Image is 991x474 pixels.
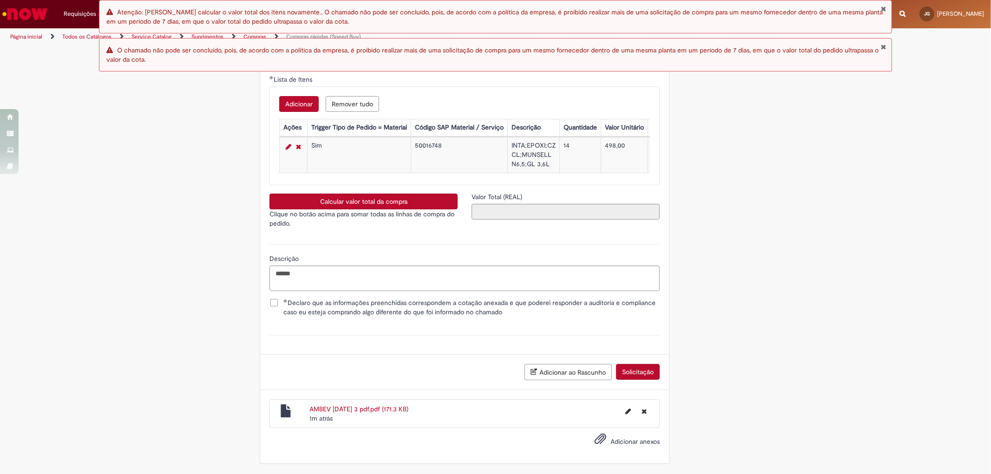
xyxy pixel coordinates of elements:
[620,404,637,419] button: Editar nome de arquivo AMBEV 27-08-2025 3 pdf.pdf
[269,194,458,209] button: Calcular valor total da compra
[62,33,112,40] a: Todos os Catálogos
[10,33,42,40] a: Página inicial
[308,137,411,173] td: Sim
[1,5,49,23] img: ServiceNow
[411,119,508,136] th: Código SAP Material / Serviço
[308,119,411,136] th: Trigger Tipo de Pedido = Material
[508,119,560,136] th: Descrição
[64,9,96,19] span: Requisições
[601,137,648,173] td: 498,00
[592,430,609,452] button: Adicionar anexos
[309,414,333,422] time: 28/08/2025 13:59:47
[560,119,601,136] th: Quantidade
[269,266,660,291] textarea: Descrição
[309,414,333,422] span: 1m atrás
[636,404,652,419] button: Excluir AMBEV 27-08-2025 3 pdf.pdf
[269,254,301,263] span: Descrição
[648,137,708,173] td: 6.972,00
[269,209,458,228] p: Clique no botão acima para somar todas as linhas de compra do pedido.
[472,193,524,201] span: Somente leitura - Valor Total (REAL)
[472,204,660,220] input: Valor Total (REAL)
[472,192,524,201] label: Somente leitura - Valor Total (REAL)
[881,5,887,13] button: Fechar Notificação
[294,141,303,152] a: Remover linha 1
[610,437,660,446] span: Adicionar anexos
[98,11,106,19] span: 5
[309,405,408,413] a: AMBEV [DATE] 3 pdf.pdf (171.3 KB)
[601,119,648,136] th: Valor Unitário
[269,76,274,79] span: Obrigatório Preenchido
[326,96,379,112] button: Remove all rows for Lista de Itens
[283,299,288,303] span: Obrigatório Preenchido
[274,75,314,84] span: Lista de Itens
[7,28,654,45] ul: Trilhas de página
[616,364,660,380] button: Solicitação
[508,137,560,173] td: INTA;EPOXI;CZ CL;MUNSELL N6,5;GL 3,6L
[411,137,508,173] td: 50016748
[525,364,612,380] button: Adicionar ao Rascunho
[924,11,930,17] span: JG
[280,119,308,136] th: Ações
[648,119,708,136] th: Valor Total Moeda
[283,298,660,317] span: Declaro que as informações preenchidas correspondem a cotação anexada e que poderei responder a a...
[283,141,294,152] a: Editar Linha 1
[560,137,601,173] td: 14
[106,46,879,64] span: O chamado não pode ser concluído, pois, de acordo com a política da empresa, é proibido realizar ...
[937,10,984,18] span: [PERSON_NAME]
[881,43,887,51] button: Fechar Notificação
[106,8,883,26] span: Atenção: [PERSON_NAME] calcular o valor total dos itens novamente., O chamado não pode ser conclu...
[279,96,319,112] button: Add a row for Lista de Itens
